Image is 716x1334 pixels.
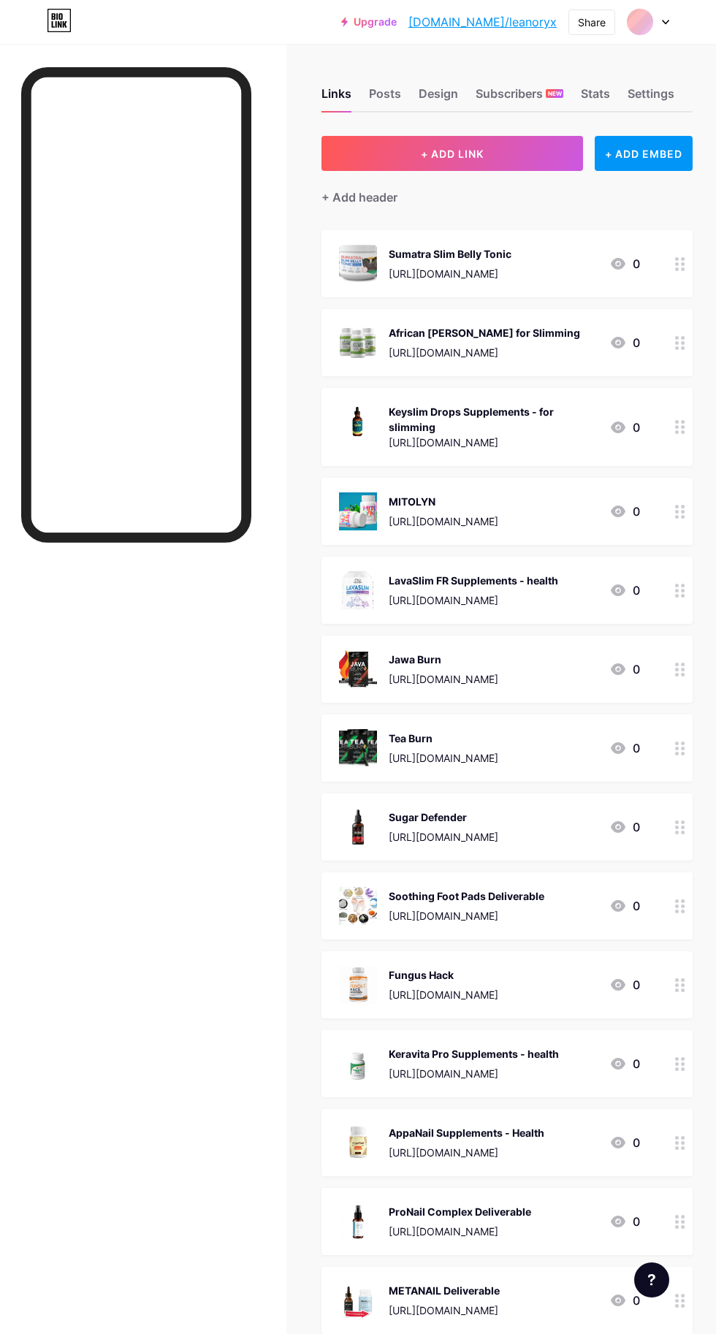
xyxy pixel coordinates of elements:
[389,404,598,435] div: Keyslim Drops Supplements - for slimming
[389,652,498,667] div: Jawa Burn
[341,16,397,28] a: Upgrade
[339,808,377,846] img: Sugar Defender
[389,345,580,360] div: [URL][DOMAIN_NAME]
[339,245,377,283] img: Sumatra Slim Belly Tonic
[339,1202,377,1240] img: ProNail Complex Deliverable
[389,1046,559,1062] div: Keravita Pro Supplements - health
[339,1124,377,1162] img: AppaNail Supplements - Health
[389,435,598,450] div: [URL][DOMAIN_NAME]
[609,503,640,520] div: 0
[389,1303,500,1318] div: [URL][DOMAIN_NAME]
[609,1134,640,1151] div: 0
[389,1066,559,1081] div: [URL][DOMAIN_NAME]
[389,888,544,904] div: Soothing Foot Pads Deliverable
[389,1224,531,1239] div: [URL][DOMAIN_NAME]
[389,829,498,845] div: [URL][DOMAIN_NAME]
[389,266,511,281] div: [URL][DOMAIN_NAME]
[389,1283,500,1298] div: METANAIL Deliverable
[595,136,693,171] div: + ADD EMBED
[339,1281,377,1319] img: METANAIL Deliverable
[389,1145,544,1160] div: [URL][DOMAIN_NAME]
[609,582,640,599] div: 0
[609,419,640,436] div: 0
[321,136,583,171] button: + ADD LINK
[389,325,580,340] div: African [PERSON_NAME] for Slimming
[389,246,511,262] div: Sumatra Slim Belly Tonic
[389,1204,531,1219] div: ProNail Complex Deliverable
[389,731,498,746] div: Tea Burn
[339,324,377,362] img: African Lean Belly for Slimming
[369,85,401,111] div: Posts
[339,571,377,609] img: LavaSlim FR Supplements - health
[609,1055,640,1072] div: 0
[389,494,498,509] div: MITOLYN
[339,403,377,441] img: Keyslim Drops Supplements - for slimming
[389,809,498,825] div: Sugar Defender
[421,148,484,160] span: + ADD LINK
[339,729,377,767] img: Tea Burn
[389,750,498,766] div: [URL][DOMAIN_NAME]
[321,188,397,206] div: + Add header
[548,89,562,98] span: NEW
[339,492,377,530] img: MITOLYN
[609,897,640,915] div: 0
[389,987,498,1002] div: [URL][DOMAIN_NAME]
[389,573,558,588] div: LavaSlim FR Supplements - health
[389,514,498,529] div: [URL][DOMAIN_NAME]
[609,255,640,272] div: 0
[609,660,640,678] div: 0
[628,85,674,111] div: Settings
[389,592,558,608] div: [URL][DOMAIN_NAME]
[389,908,544,923] div: [URL][DOMAIN_NAME]
[609,818,640,836] div: 0
[321,85,351,111] div: Links
[609,1292,640,1309] div: 0
[609,739,640,757] div: 0
[609,334,640,351] div: 0
[419,85,458,111] div: Design
[339,650,377,688] img: Jawa Burn
[609,976,640,994] div: 0
[389,967,498,983] div: Fungus Hack
[476,85,563,111] div: Subscribers
[339,1045,377,1083] img: Keravita Pro Supplements - health
[578,15,606,30] div: Share
[389,671,498,687] div: [URL][DOMAIN_NAME]
[609,1213,640,1230] div: 0
[389,1125,544,1140] div: AppaNail Supplements - Health
[339,887,377,925] img: Soothing Foot Pads Deliverable
[339,966,377,1004] img: Fungus Hack
[581,85,610,111] div: Stats
[408,13,557,31] a: [DOMAIN_NAME]/leanoryx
